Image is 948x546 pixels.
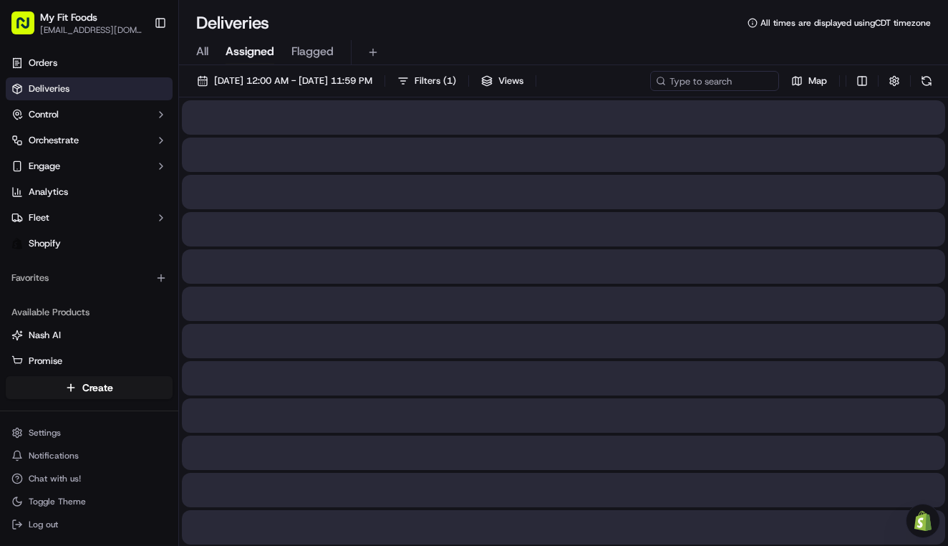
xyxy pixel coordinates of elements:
[391,71,463,91] button: Filters(1)
[29,57,57,70] span: Orders
[760,17,931,29] span: All times are displayed using CDT timezone
[40,24,142,36] button: [EMAIL_ADDRESS][DOMAIN_NAME]
[40,10,97,24] button: My Fit Foods
[29,450,79,461] span: Notifications
[29,427,61,439] span: Settings
[29,496,86,507] span: Toggle Theme
[6,181,173,203] a: Analytics
[6,423,173,443] button: Settings
[785,71,833,91] button: Map
[29,519,58,530] span: Log out
[29,186,68,198] span: Analytics
[415,75,456,87] span: Filters
[196,43,208,60] span: All
[6,6,148,40] button: My Fit Foods[EMAIL_ADDRESS][DOMAIN_NAME]
[190,71,379,91] button: [DATE] 12:00 AM - [DATE] 11:59 PM
[11,355,167,368] a: Promise
[6,350,173,373] button: Promise
[291,43,334,60] span: Flagged
[29,355,62,368] span: Promise
[6,469,173,489] button: Chat with us!
[29,160,60,173] span: Engage
[650,71,779,91] input: Type to search
[6,155,173,178] button: Engage
[6,376,173,399] button: Create
[475,71,530,91] button: Views
[6,77,173,100] a: Deliveries
[6,514,173,535] button: Log out
[808,75,827,87] span: Map
[29,108,59,121] span: Control
[6,103,173,126] button: Control
[11,238,23,249] img: Shopify logo
[6,492,173,512] button: Toggle Theme
[443,75,456,87] span: ( 1 )
[6,232,173,255] a: Shopify
[29,237,61,250] span: Shopify
[6,52,173,75] a: Orders
[916,71,937,91] button: Refresh
[29,329,61,342] span: Nash AI
[6,446,173,466] button: Notifications
[6,324,173,347] button: Nash AI
[498,75,523,87] span: Views
[6,129,173,152] button: Orchestrate
[29,134,79,147] span: Orchestrate
[6,206,173,229] button: Fleet
[82,380,113,395] span: Create
[29,473,81,484] span: Chat with us!
[29,211,49,224] span: Fleet
[226,43,274,60] span: Assigned
[214,75,372,87] span: [DATE] 12:00 AM - [DATE] 11:59 PM
[11,329,167,342] a: Nash AI
[196,11,269,34] h1: Deliveries
[6,301,173,324] div: Available Products
[29,82,69,95] span: Deliveries
[6,267,173,289] div: Favorites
